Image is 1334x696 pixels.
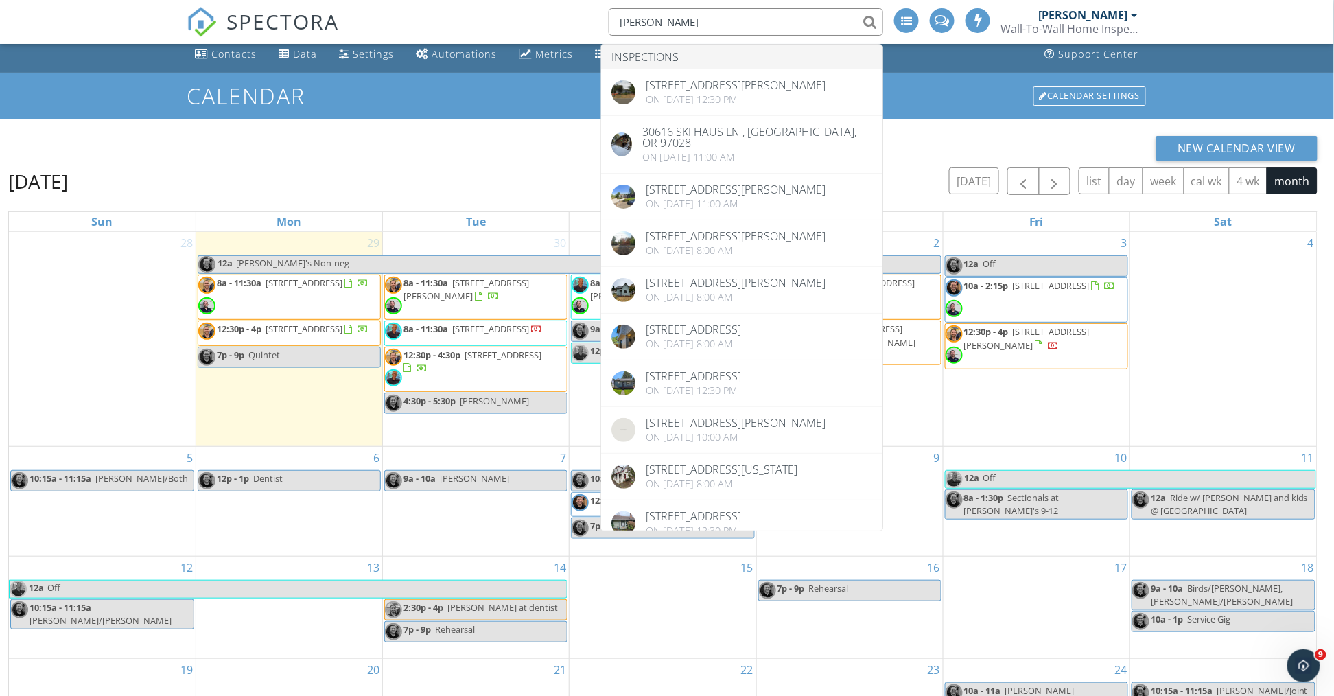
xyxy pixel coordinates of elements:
div: [STREET_ADDRESS][PERSON_NAME] [646,184,826,195]
a: Go to September 28, 2025 [178,232,196,254]
a: 12:30p - 4p [STREET_ADDRESS] [217,323,368,335]
img: c59fee28bec5493e9e2c41c8ad721492.jpeg [1132,613,1149,630]
a: Go to October 14, 2025 [551,557,569,579]
td: Go to September 28, 2025 [9,232,196,446]
div: On [DATE] 8:00 am [646,478,797,489]
a: 10a - 2:15p [STREET_ADDRESS] [964,279,1116,292]
span: 10a - 1p [1151,613,1183,625]
span: 10:15a - 11:15a [30,601,91,614]
img: img_7765.jpeg [385,323,402,340]
a: Go to October 17, 2025 [1112,557,1130,579]
img: 6204802%2Fcover_photos%2FmUqqkB6vloFaMZfSYF6P%2Foriginal.6204802-1709152201068 [611,511,635,535]
a: Go to October 4, 2025 [1305,232,1317,254]
a: Go to October 11, 2025 [1299,447,1317,469]
a: Go to October 12, 2025 [178,557,196,579]
td: Go to October 12, 2025 [9,556,196,658]
a: 8a - 11:30a [STREET_ADDRESS][PERSON_NAME] [403,277,529,302]
div: 30616 Ski Haus Ln , [GEOGRAPHIC_DATA], OR 97028 [642,126,872,148]
span: 12:30p - 4p [217,323,261,335]
span: [PERSON_NAME]'s Non-neg [236,257,349,269]
a: Go to October 10, 2025 [1112,447,1130,469]
a: Go to October 21, 2025 [551,659,569,681]
img: streetview [611,185,635,209]
span: [STREET_ADDRESS] [465,349,541,361]
a: 8a - 11:30a [STREET_ADDRESS][PERSON_NAME] [590,277,716,302]
a: Go to October 7, 2025 [557,447,569,469]
img: img_7765.jpeg [10,581,27,598]
button: cal wk [1184,167,1230,194]
a: Tasks [589,42,644,67]
a: [STREET_ADDRESS][PERSON_NAME] On [DATE] 8:00 am [601,267,882,313]
a: Go to October 6, 2025 [371,447,382,469]
img: 6353959%2Fcover_photos%2FQfc24RNuG35D5obfI8je%2Foriginal.6353959-1711637308754 [611,465,635,489]
img: img_7765.jpeg [946,471,963,488]
img: c59fee28bec5493e9e2c41c8ad721492.jpeg [11,472,28,489]
span: [STREET_ADDRESS][PERSON_NAME] [403,277,529,302]
a: [STREET_ADDRESS][US_STATE] On [DATE] 8:00 am [601,454,882,500]
td: Go to September 29, 2025 [196,232,382,446]
span: 12:30p - 4p [964,325,1009,338]
button: day [1109,167,1143,194]
a: Go to October 13, 2025 [364,557,382,579]
a: Data [273,42,323,67]
h2: [DATE] [8,167,68,195]
div: [PERSON_NAME] [1039,8,1128,22]
img: 7084663%2Fcover_photos%2FDKgGKINi1lq5KkvUWGyU%2Foriginal.7084663-1722266471969 [611,278,635,302]
td: Go to September 30, 2025 [383,232,570,446]
div: Automations [432,47,497,60]
img: img_7765.jpeg [572,345,589,362]
span: [PERSON_NAME] at dentist [447,601,558,614]
span: [STREET_ADDRESS] [266,323,342,335]
a: Go to September 30, 2025 [551,232,569,254]
a: [STREET_ADDRESS][PERSON_NAME] On [DATE] 8:00 am [601,220,882,266]
span: 8a - 11:30a [403,277,448,289]
img: c59fee28bec5493e9e2c41c8ad721492.jpeg [572,520,589,537]
div: Wall-To-Wall Home Inspections, LLC [1001,22,1138,36]
span: 8a - 11:30a [403,323,448,335]
img: f59fe3fd01b24e45b5ade96ce46a6154.jpeg [198,277,215,294]
div: On [DATE] 11:00 am [646,198,826,209]
span: 2:30p - 4p [403,601,443,614]
img: streetview [611,418,635,442]
div: On [DATE] 10:00 am [646,432,826,443]
img: 6844464%2Fcover_photos%2F0JnAGoGorM7Hzv9DUdRW%2Foriginal.6844464-1718897328522 [611,325,635,349]
td: Go to October 6, 2025 [196,446,382,556]
h1: Calendar [187,84,1147,108]
img: c59fee28bec5493e9e2c41c8ad721492.jpeg [572,494,589,511]
button: week [1143,167,1184,194]
img: 002eed703c974c58a09c47f33d175d25.jpeg [946,347,963,364]
img: 002eed703c974c58a09c47f33d175d25.jpeg [946,300,963,317]
td: Go to October 4, 2025 [1130,232,1317,446]
img: streetview [611,231,635,255]
a: [STREET_ADDRESS] On [DATE] 12:30 pm [601,360,882,406]
a: 8a - 11:30a [STREET_ADDRESS] [384,321,567,345]
img: 7788948%2Fcover_photos%2F6CMyMLpSgsxqDuqarZps%2Foriginal.7788948-1733856465372 [611,132,632,156]
span: 12a [217,256,233,273]
a: Go to October 16, 2025 [925,557,943,579]
td: Go to October 15, 2025 [570,556,756,658]
div: [STREET_ADDRESS][PERSON_NAME] [646,80,826,91]
button: 4 wk [1229,167,1267,194]
span: 12p - 12a [590,345,627,357]
img: c59fee28bec5493e9e2c41c8ad721492.jpeg [11,601,28,618]
div: On [DATE] 8:00 am [646,292,826,303]
iframe: Intercom live chat [1287,649,1320,682]
span: [PERSON_NAME] [460,395,529,407]
button: list [1079,167,1110,194]
a: 12:30p - 4p [STREET_ADDRESS][PERSON_NAME] [964,325,1090,351]
a: Contacts [189,42,262,67]
div: Metrics [535,47,573,60]
span: 12a [964,471,981,488]
li: Inspections [601,45,882,69]
td: Go to October 17, 2025 [943,556,1130,658]
span: 12p - 1p [217,472,249,485]
a: Go to October 2, 2025 [931,232,943,254]
div: Data [293,47,317,60]
span: 12:30p - 4p [590,494,635,507]
a: Monday [274,212,304,231]
span: Rehearsal [605,520,644,532]
a: Go to October 22, 2025 [738,659,756,681]
a: SPECTORA [187,19,339,47]
span: Off [983,472,996,484]
div: On [DATE] 8:00 am [646,245,826,256]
